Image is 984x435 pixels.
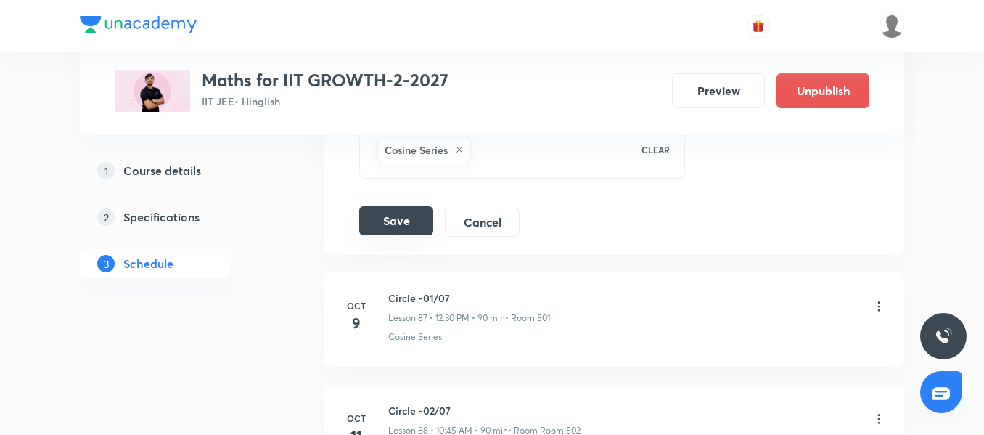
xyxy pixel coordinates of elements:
h5: Schedule [123,255,173,272]
h4: 9 [342,312,371,334]
button: Cancel [445,208,520,237]
img: Gopal Kumar [880,14,904,38]
h6: Circle -01/07 [388,290,550,306]
img: Company Logo [80,16,197,33]
a: Company Logo [80,16,197,37]
p: 2 [97,208,115,226]
h6: Oct [342,299,371,312]
p: Cosine Series [388,330,442,343]
button: Preview [672,73,765,108]
img: avatar [752,20,765,33]
img: AC467B9A-5E79-4276-BAF6-7EE3FC425D62_plus.png [115,70,190,112]
a: 1Course details [80,156,277,185]
p: 3 [97,255,115,272]
h5: Course details [123,162,201,179]
h6: Oct [342,412,371,425]
a: 2Specifications [80,203,277,232]
h6: Circle -02/07 [388,403,581,418]
p: • Room 501 [505,312,550,325]
h6: Cosine Series [385,142,448,158]
p: Lesson 87 • 12:30 PM • 90 min [388,312,505,325]
p: 1 [97,162,115,179]
p: IIT JEE • Hinglish [202,94,448,109]
button: Unpublish [776,73,869,108]
button: avatar [747,15,770,38]
p: CLEAR [641,143,670,156]
h5: Specifications [123,208,200,226]
img: ttu [935,328,952,345]
button: Save [359,206,433,235]
h3: Maths for IIT GROWTH-2-2027 [202,70,448,91]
